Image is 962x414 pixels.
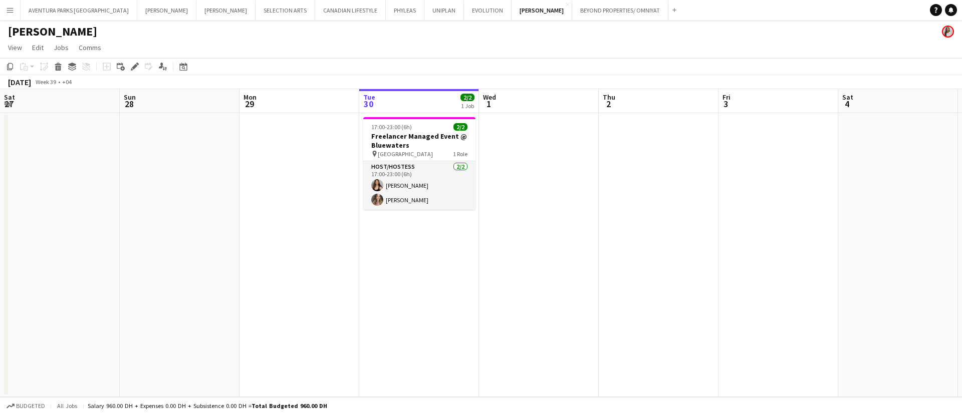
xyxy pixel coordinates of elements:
span: Tue [363,93,375,102]
span: Week 39 [33,78,58,86]
span: Thu [603,93,615,102]
span: Fri [723,93,731,102]
a: Edit [28,41,48,54]
span: 28 [122,98,136,110]
span: Sat [4,93,15,102]
span: View [8,43,22,52]
span: Sat [842,93,853,102]
span: 2/2 [453,123,467,131]
a: View [4,41,26,54]
span: Edit [32,43,44,52]
span: Mon [244,93,257,102]
app-user-avatar: Ines de Puybaudet [942,26,954,38]
button: CANADIAN LIFESTYLE [315,1,386,20]
span: 17:00-23:00 (6h) [371,123,412,131]
div: [DATE] [8,77,31,87]
button: SELECTION ARTS [256,1,315,20]
button: EVOLUTION [464,1,512,20]
span: 1 [482,98,496,110]
span: 2 [601,98,615,110]
button: AVENTURA PARKS [GEOGRAPHIC_DATA] [21,1,137,20]
span: Total Budgeted 960.00 DH [252,402,327,409]
button: [PERSON_NAME] [512,1,572,20]
button: Budgeted [5,400,47,411]
h3: Freelancer Managed Event @ Bluewaters [363,132,475,150]
span: 2/2 [460,94,474,101]
app-card-role: Host/Hostess2/217:00-23:00 (6h)[PERSON_NAME][PERSON_NAME] [363,161,475,210]
div: 1 Job [461,102,474,110]
div: +04 [62,78,72,86]
app-job-card: 17:00-23:00 (6h)2/2Freelancer Managed Event @ Bluewaters [GEOGRAPHIC_DATA]1 RoleHost/Hostess2/217... [363,117,475,210]
button: BEYOND PROPERTIES/ OMNIYAT [572,1,668,20]
span: 30 [362,98,375,110]
h1: [PERSON_NAME] [8,24,97,39]
button: [PERSON_NAME] [196,1,256,20]
span: All jobs [55,402,79,409]
span: Sun [124,93,136,102]
button: [PERSON_NAME] [137,1,196,20]
a: Jobs [50,41,73,54]
span: Comms [79,43,101,52]
span: 4 [841,98,853,110]
button: PHYLEAS [386,1,424,20]
span: Wed [483,93,496,102]
span: 1 Role [453,150,467,158]
span: Budgeted [16,402,45,409]
div: Salary 960.00 DH + Expenses 0.00 DH + Subsistence 0.00 DH = [88,402,327,409]
span: Jobs [54,43,69,52]
a: Comms [75,41,105,54]
span: 29 [242,98,257,110]
span: 3 [721,98,731,110]
span: [GEOGRAPHIC_DATA] [378,150,433,158]
span: 27 [3,98,15,110]
button: UNIPLAN [424,1,464,20]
